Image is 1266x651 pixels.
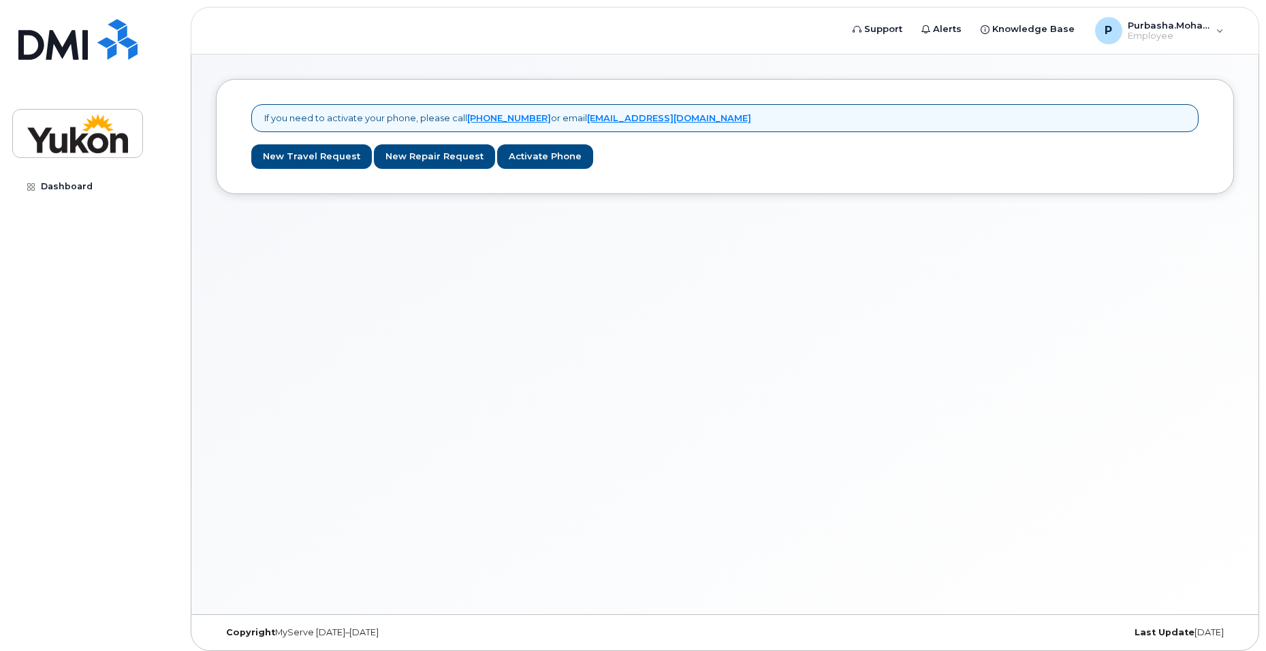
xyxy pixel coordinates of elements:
[587,112,751,123] a: [EMAIL_ADDRESS][DOMAIN_NAME]
[374,144,495,170] a: New Repair Request
[226,627,275,637] strong: Copyright
[264,112,751,125] p: If you need to activate your phone, please call or email
[216,627,555,638] div: MyServe [DATE]–[DATE]
[497,144,593,170] a: Activate Phone
[251,144,372,170] a: New Travel Request
[895,627,1234,638] div: [DATE]
[467,112,551,123] a: [PHONE_NUMBER]
[1135,627,1194,637] strong: Last Update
